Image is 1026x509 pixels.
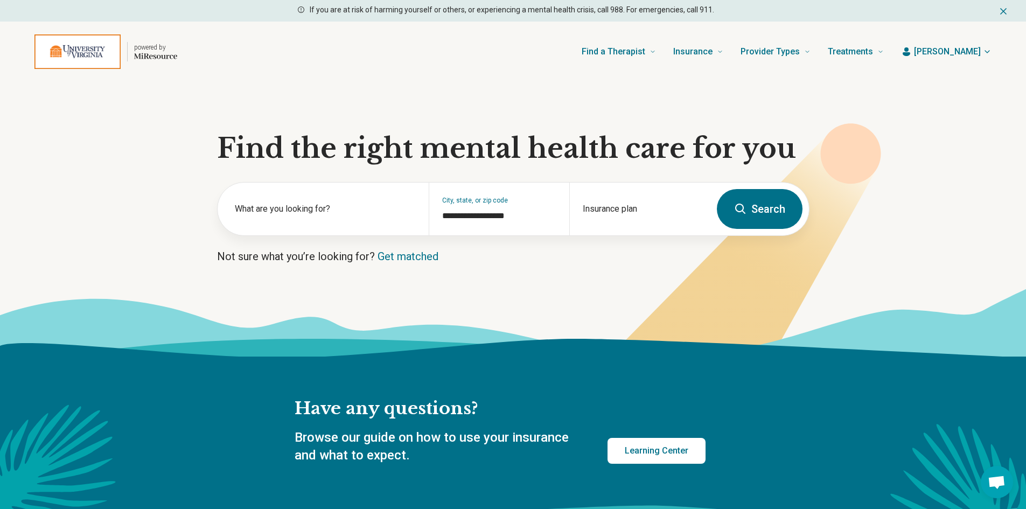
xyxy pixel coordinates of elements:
div: Open chat [981,466,1013,498]
label: What are you looking for? [235,203,416,215]
span: Provider Types [741,44,800,59]
button: Search [717,189,802,229]
p: Browse our guide on how to use your insurance and what to expect. [295,429,582,465]
h2: Have any questions? [295,398,706,420]
a: Find a Therapist [582,30,656,73]
a: Get matched [378,250,438,263]
span: Insurance [673,44,713,59]
span: [PERSON_NAME] [914,45,981,58]
p: Not sure what you’re looking for? [217,249,809,264]
p: powered by [134,43,177,52]
span: Treatments [828,44,873,59]
button: [PERSON_NAME] [901,45,992,58]
a: Insurance [673,30,723,73]
span: Find a Therapist [582,44,645,59]
button: Dismiss [998,4,1009,17]
a: Provider Types [741,30,811,73]
a: Treatments [828,30,884,73]
a: Learning Center [608,438,706,464]
a: Home page [34,34,177,69]
h1: Find the right mental health care for you [217,133,809,165]
p: If you are at risk of harming yourself or others, or experiencing a mental health crisis, call 98... [310,4,714,16]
